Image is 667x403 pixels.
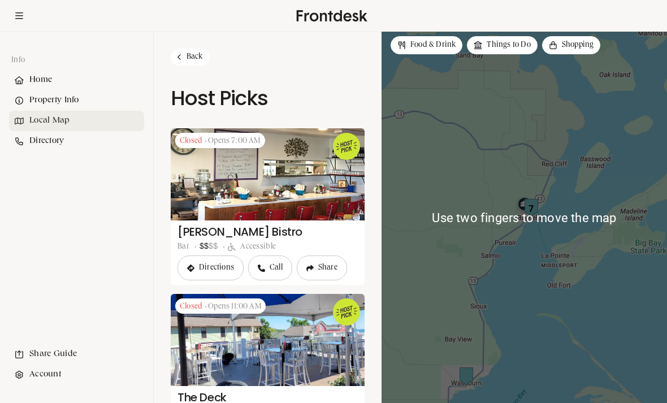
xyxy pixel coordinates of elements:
button: Food & Drink [391,36,462,54]
div: Directory [9,131,144,151]
h1: Host Picks [171,86,365,110]
li: Navigation item [9,90,144,111]
li: Navigation item [9,131,144,151]
button: Directions [177,255,244,280]
button: Things to Do [467,36,537,54]
div: 7 [520,194,543,222]
a: Back [171,49,210,66]
div: Account [9,365,144,385]
button: Share [297,255,347,280]
li: Navigation item [9,111,144,131]
div: Home [9,70,144,90]
li: 3 of 3 [542,36,601,54]
li: Navigation item [9,344,144,365]
li: 2 of 3 [467,36,537,54]
a: Call [248,255,292,280]
li: Navigation item [9,365,144,385]
div: Share Guide [9,344,144,365]
li: Navigation item [9,70,144,90]
div: Local Map [9,111,144,131]
button: Shopping [542,36,601,54]
li: 1 of 3 [391,36,462,54]
div: Property Info [9,90,144,111]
